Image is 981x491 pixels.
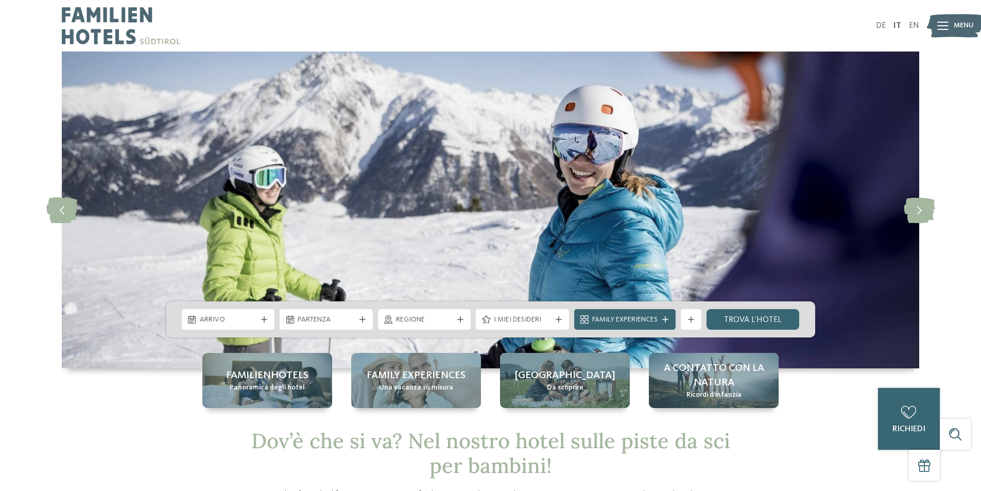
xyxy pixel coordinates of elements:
span: Partenza [298,315,355,325]
span: Family Experiences [592,315,658,325]
a: EN [909,22,919,30]
img: Hotel sulle piste da sci per bambini: divertimento senza confini [62,52,919,368]
a: Hotel sulle piste da sci per bambini: divertimento senza confini Familienhotels Panoramica degli ... [202,353,332,408]
a: Hotel sulle piste da sci per bambini: divertimento senza confini [GEOGRAPHIC_DATA] Da scoprire [500,353,630,408]
span: Familienhotels [226,368,308,383]
a: DE [876,22,886,30]
a: richiedi [878,388,940,450]
span: Regione [396,315,453,325]
span: Panoramica degli hotel [230,383,305,393]
span: Una vacanza su misura [379,383,453,393]
span: A contatto con la natura [659,361,768,390]
span: Arrivo [200,315,257,325]
span: Dov’è che si va? Nel nostro hotel sulle piste da sci per bambini! [251,428,730,479]
span: Da scoprire [547,383,583,393]
a: trova l’hotel [707,309,800,330]
a: IT [893,22,901,30]
span: Family experiences [367,368,466,383]
span: Menu [954,21,974,31]
span: [GEOGRAPHIC_DATA] [515,368,615,383]
span: Ricordi d’infanzia [686,390,742,400]
a: Hotel sulle piste da sci per bambini: divertimento senza confini A contatto con la natura Ricordi... [649,353,779,408]
span: richiedi [892,425,925,433]
span: I miei desideri [494,315,551,325]
a: Hotel sulle piste da sci per bambini: divertimento senza confini Family experiences Una vacanza s... [351,353,481,408]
